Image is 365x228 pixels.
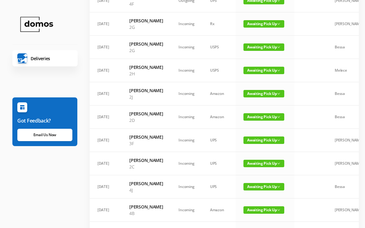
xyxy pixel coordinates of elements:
[90,129,122,152] td: [DATE]
[171,152,202,175] td: Incoming
[277,69,280,72] i: icon: down
[90,152,122,175] td: [DATE]
[243,136,284,144] span: Awaiting Pick Up
[277,162,280,165] i: icon: down
[129,163,163,170] p: 2C
[90,175,122,199] td: [DATE]
[129,64,163,70] h6: [PERSON_NAME]
[129,110,163,117] h6: [PERSON_NAME]
[202,175,236,199] td: UPS
[277,115,280,118] i: icon: down
[202,152,236,175] td: UPS
[129,24,163,30] p: 2G
[202,82,236,105] td: Amazon
[129,180,163,187] h6: [PERSON_NAME]
[129,47,163,54] p: 2G
[90,12,122,36] td: [DATE]
[12,50,78,66] a: Deliveries
[17,129,72,141] a: Email Us Now
[129,87,163,94] h6: [PERSON_NAME]
[243,43,284,51] span: Awaiting Pick Up
[129,187,163,193] p: 4J
[129,41,163,47] h6: [PERSON_NAME]
[243,67,284,74] span: Awaiting Pick Up
[171,82,202,105] td: Incoming
[90,105,122,129] td: [DATE]
[277,208,280,212] i: icon: down
[202,199,236,222] td: Amazon
[90,199,122,222] td: [DATE]
[277,92,280,95] i: icon: down
[129,1,163,7] p: 4F
[277,22,280,25] i: icon: down
[90,36,122,59] td: [DATE]
[17,117,72,124] h6: Got Feedback?
[90,82,122,105] td: [DATE]
[129,157,163,163] h6: [PERSON_NAME]
[171,199,202,222] td: Incoming
[129,17,163,24] h6: [PERSON_NAME]
[202,105,236,129] td: Amazon
[171,175,202,199] td: Incoming
[171,12,202,36] td: Incoming
[277,46,280,49] i: icon: down
[171,36,202,59] td: Incoming
[129,134,163,140] h6: [PERSON_NAME]
[243,113,284,121] span: Awaiting Pick Up
[202,59,236,82] td: USPS
[243,90,284,97] span: Awaiting Pick Up
[129,203,163,210] h6: [PERSON_NAME]
[171,59,202,82] td: Incoming
[202,36,236,59] td: USPS
[243,20,284,28] span: Awaiting Pick Up
[277,139,280,142] i: icon: down
[202,129,236,152] td: UPS
[243,206,284,214] span: Awaiting Pick Up
[243,160,284,167] span: Awaiting Pick Up
[277,185,280,188] i: icon: down
[129,70,163,77] p: 2H
[129,210,163,217] p: 4B
[202,12,236,36] td: Rx
[90,59,122,82] td: [DATE]
[171,129,202,152] td: Incoming
[129,140,163,147] p: 3F
[129,94,163,100] p: 2J
[171,105,202,129] td: Incoming
[129,117,163,123] p: 2D
[243,183,284,190] span: Awaiting Pick Up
